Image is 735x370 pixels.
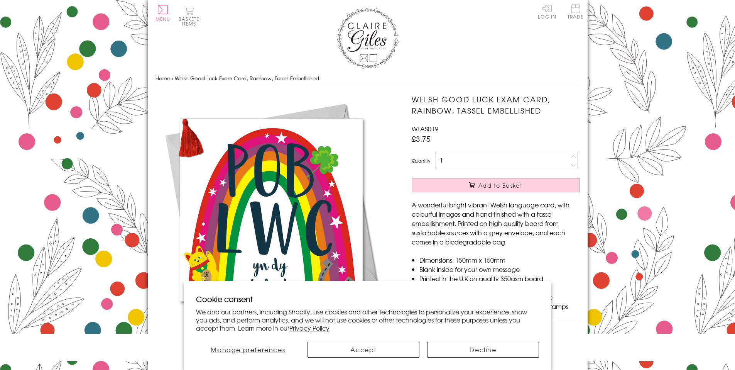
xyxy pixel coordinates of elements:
[196,294,539,304] h2: Cookie consent
[412,157,430,164] label: Quantity
[412,94,580,116] h1: Welsh Good Luck Exam Card, Rainbow, Tassel Embellished
[172,75,173,82] span: ›
[211,345,285,354] span: Manage preferences
[538,4,556,19] a: Log In
[419,274,580,283] li: Printed in the U.K on quality 350gsm board
[289,323,329,333] a: Privacy Policy
[427,342,539,358] button: Decline
[155,94,387,326] img: Welsh Good Luck Exam Card, Rainbow, Tassel Embellished
[412,178,580,192] button: Add to Basket
[337,8,399,69] img: Claire Giles Greetings Cards
[155,75,170,82] a: Home
[155,5,171,21] button: Menu
[478,182,522,189] span: Add to Basket
[412,200,580,246] p: A wonderful bright vibrant Welsh language card, with colourful images and hand finished with a ta...
[419,255,580,265] li: Dimensions: 150mm x 150mm
[568,4,584,20] a: Trade
[568,4,584,19] span: Trade
[175,75,319,82] span: Welsh Good Luck Exam Card, Rainbow, Tassel Embellished
[412,133,431,144] span: £3.75
[182,15,200,27] span: 0 items
[308,342,419,358] button: Accept
[419,265,580,274] li: Blank inside for your own message
[196,342,300,358] button: Manage preferences
[196,308,539,332] p: We and our partners, including Shopify, use cookies and other technologies to personalize your ex...
[155,15,171,22] span: Menu
[155,71,580,87] nav: breadcrumbs
[412,124,438,133] span: WTAS019
[179,6,200,26] button: Basket0 items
